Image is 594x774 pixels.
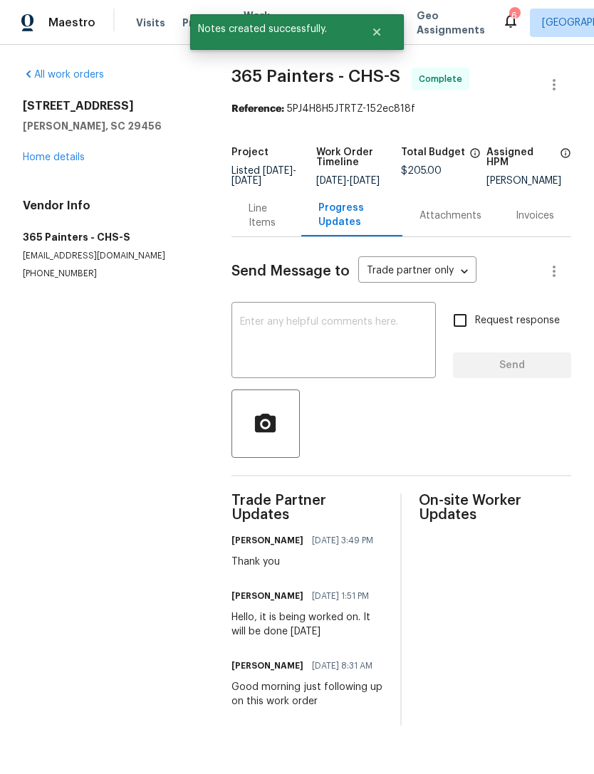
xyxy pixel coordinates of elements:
[231,659,303,673] h6: [PERSON_NAME]
[231,533,303,548] h6: [PERSON_NAME]
[475,313,560,328] span: Request response
[23,268,197,280] p: [PHONE_NUMBER]
[48,16,95,30] span: Maestro
[231,555,382,569] div: Thank you
[23,99,197,113] h2: [STREET_ADDRESS]
[23,230,197,244] h5: 365 Painters - CHS-S
[486,147,556,167] h5: Assigned HPM
[231,264,350,278] span: Send Message to
[23,199,197,213] h4: Vendor Info
[312,589,369,603] span: [DATE] 1:51 PM
[316,147,401,167] h5: Work Order Timeline
[23,250,197,262] p: [EMAIL_ADDRESS][DOMAIN_NAME]
[509,9,519,23] div: 6
[560,147,571,176] span: The hpm assigned to this work order.
[23,70,104,80] a: All work orders
[358,260,476,283] div: Trade partner only
[316,176,346,186] span: [DATE]
[350,176,380,186] span: [DATE]
[190,14,353,44] span: Notes created successfully.
[231,166,296,186] span: -
[182,16,226,30] span: Projects
[136,16,165,30] span: Visits
[419,72,468,86] span: Complete
[516,209,554,223] div: Invoices
[401,147,465,157] h5: Total Budget
[401,166,442,176] span: $205.00
[231,680,384,708] div: Good morning just following up on this work order
[249,202,284,230] div: Line Items
[23,119,197,133] h5: [PERSON_NAME], SC 29456
[318,201,385,229] div: Progress Updates
[469,147,481,166] span: The total cost of line items that have been proposed by Opendoor. This sum includes line items th...
[486,176,571,186] div: [PERSON_NAME]
[231,102,571,116] div: 5PJ4H8H5JTRTZ-152ec818f
[231,166,296,186] span: Listed
[231,610,384,639] div: Hello, it is being worked on. It will be done [DATE]
[231,104,284,114] b: Reference:
[231,493,384,522] span: Trade Partner Updates
[419,493,571,522] span: On-site Worker Updates
[231,589,303,603] h6: [PERSON_NAME]
[353,18,400,46] button: Close
[23,152,85,162] a: Home details
[312,659,372,673] span: [DATE] 8:31 AM
[417,9,485,37] span: Geo Assignments
[263,166,293,176] span: [DATE]
[231,68,400,85] span: 365 Painters - CHS-S
[231,176,261,186] span: [DATE]
[231,147,269,157] h5: Project
[312,533,373,548] span: [DATE] 3:49 PM
[420,209,481,223] div: Attachments
[244,9,280,37] span: Work Orders
[316,176,380,186] span: -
